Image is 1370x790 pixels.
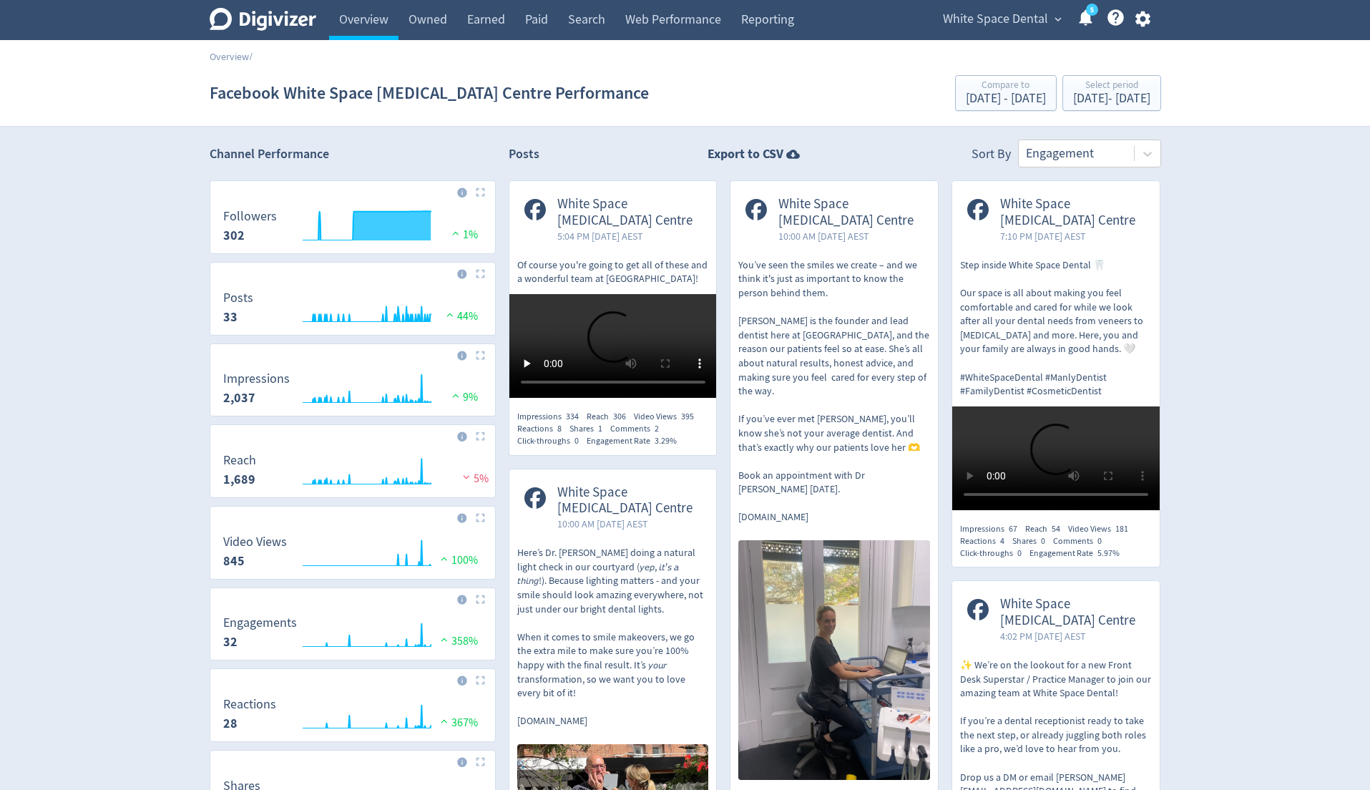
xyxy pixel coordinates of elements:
[210,145,496,163] h2: Channel Performance
[1073,80,1150,92] div: Select period
[1073,92,1150,105] div: [DATE] - [DATE]
[681,411,694,422] span: 395
[517,258,709,286] p: Of course you're going to get all of these and a wonderful team at [GEOGRAPHIC_DATA]!
[517,411,587,423] div: Impressions
[955,75,1057,111] button: Compare to[DATE] - [DATE]
[966,80,1046,92] div: Compare to
[1000,535,1004,547] span: 4
[1000,629,1145,643] span: 4:02 PM [DATE] AEST
[216,535,489,573] svg: Video Views 845
[613,411,626,422] span: 306
[223,452,256,469] dt: Reach
[223,696,276,713] dt: Reactions
[960,523,1025,535] div: Impressions
[960,547,1029,560] div: Click-throughs
[223,471,255,488] strong: 1,689
[459,472,474,482] img: negative-performance.svg
[476,757,485,766] img: Placeholder
[216,698,489,736] svg: Reactions 28
[223,290,253,306] dt: Posts
[216,616,489,654] svg: Engagements 32
[1000,196,1145,229] span: White Space [MEDICAL_DATA] Centre
[960,535,1012,547] div: Reactions
[1017,547,1022,559] span: 0
[708,145,783,163] strong: Export to CSV
[1012,535,1053,547] div: Shares
[778,229,923,243] span: 10:00 AM [DATE] AEST
[1000,229,1145,243] span: 7:10 PM [DATE] AEST
[476,187,485,197] img: Placeholder
[1097,547,1120,559] span: 5.97%
[443,309,478,323] span: 44%
[1029,547,1127,560] div: Engagement Rate
[966,92,1046,105] div: [DATE] - [DATE]
[223,371,290,387] dt: Impressions
[1090,5,1093,15] text: 5
[1115,523,1128,535] span: 181
[437,716,451,726] img: positive-performance.svg
[960,258,1152,399] p: Step inside White Space Dental 🦷 Our space is all about making you feel comfortable and cared for...
[574,435,579,447] span: 0
[216,210,489,248] svg: Followers 302
[730,181,938,784] a: White Space [MEDICAL_DATA] Centre10:00 AM [DATE] AESTYou’ve seen the smiles we create – and we th...
[1052,13,1065,26] span: expand_more
[437,716,478,730] span: 367%
[223,615,297,631] dt: Engagements
[249,50,253,63] span: /
[557,517,702,531] span: 10:00 AM [DATE] AEST
[476,676,485,685] img: Placeholder
[1000,596,1145,629] span: White Space [MEDICAL_DATA] Centre
[778,196,923,229] span: White Space [MEDICAL_DATA] Centre
[557,423,562,434] span: 8
[449,228,478,242] span: 1%
[223,308,238,326] strong: 33
[557,196,702,229] span: White Space [MEDICAL_DATA] Centre
[476,269,485,278] img: Placeholder
[223,552,245,570] strong: 845
[952,181,1160,515] a: White Space [MEDICAL_DATA] Centre7:10 PM [DATE] AESTStep inside White Space Dental 🦷 Our space is...
[943,8,1048,31] span: White Space Dental
[1025,523,1068,535] div: Reach
[1097,535,1102,547] span: 0
[738,258,930,525] p: You’ve seen the smiles we create – and we think it's just as important to know the person behind ...
[634,411,702,423] div: Video Views
[1052,523,1060,535] span: 54
[587,411,634,423] div: Reach
[938,8,1065,31] button: White Space Dental
[1062,75,1161,111] button: Select period[DATE]- [DATE]
[437,634,451,645] img: positive-performance.svg
[476,595,485,604] img: Placeholder
[1068,523,1136,535] div: Video Views
[449,228,463,238] img: positive-performance.svg
[223,633,238,650] strong: 32
[610,423,667,435] div: Comments
[1053,535,1110,547] div: Comments
[517,423,569,435] div: Reactions
[223,715,238,732] strong: 28
[443,309,457,320] img: positive-performance.svg
[210,50,249,63] a: Overview
[216,454,489,492] svg: Reach 1,689
[437,634,478,648] span: 358%
[216,372,489,410] svg: Impressions 2,037
[509,181,717,402] a: White Space [MEDICAL_DATA] Centre5:04 PM [DATE] AESTOf course you're going to get all of these an...
[223,227,245,244] strong: 302
[223,208,277,225] dt: Followers
[509,145,539,167] h2: Posts
[476,431,485,441] img: Placeholder
[972,145,1011,167] div: Sort By
[566,411,579,422] span: 334
[655,435,677,447] span: 3.29%
[449,390,478,404] span: 9%
[449,390,463,401] img: positive-performance.svg
[517,435,587,447] div: Click-throughs
[437,553,451,564] img: positive-performance.svg
[587,435,685,447] div: Engagement Rate
[557,484,702,517] span: White Space [MEDICAL_DATA] Centre
[557,229,702,243] span: 5:04 PM [DATE] AEST
[1086,4,1098,16] a: 5
[223,389,255,406] strong: 2,037
[517,546,709,728] p: Here’s Dr. [PERSON_NAME] doing a natural light check in our courtyard (𝘺𝘦𝘱, 𝘪𝘵'𝘴 𝘢 𝘵𝘩𝘪𝘯𝘨!). Becau...
[459,472,489,486] span: 5%
[210,70,649,116] h1: Facebook White Space [MEDICAL_DATA] Centre Performance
